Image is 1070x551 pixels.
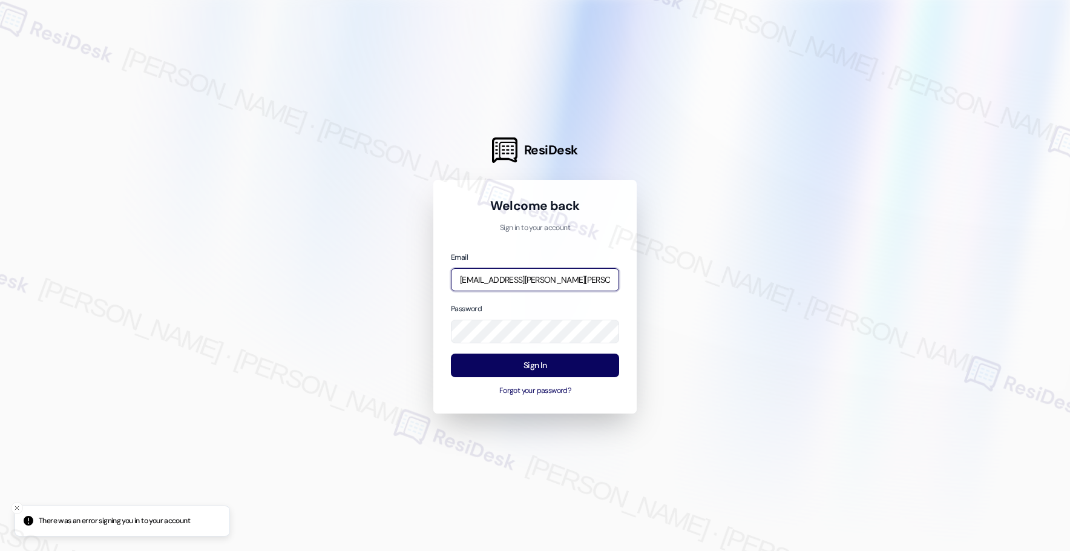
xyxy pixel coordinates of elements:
button: Forgot your password? [451,386,619,397]
h1: Welcome back [451,197,619,214]
label: Password [451,304,482,314]
button: Close toast [11,502,23,514]
input: name@example.com [451,268,619,292]
img: ResiDesk Logo [492,137,517,163]
p: Sign in to your account [451,223,619,234]
button: Sign In [451,354,619,377]
span: ResiDesk [524,142,578,159]
label: Email [451,252,468,262]
p: There was an error signing you in to your account [39,516,190,527]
